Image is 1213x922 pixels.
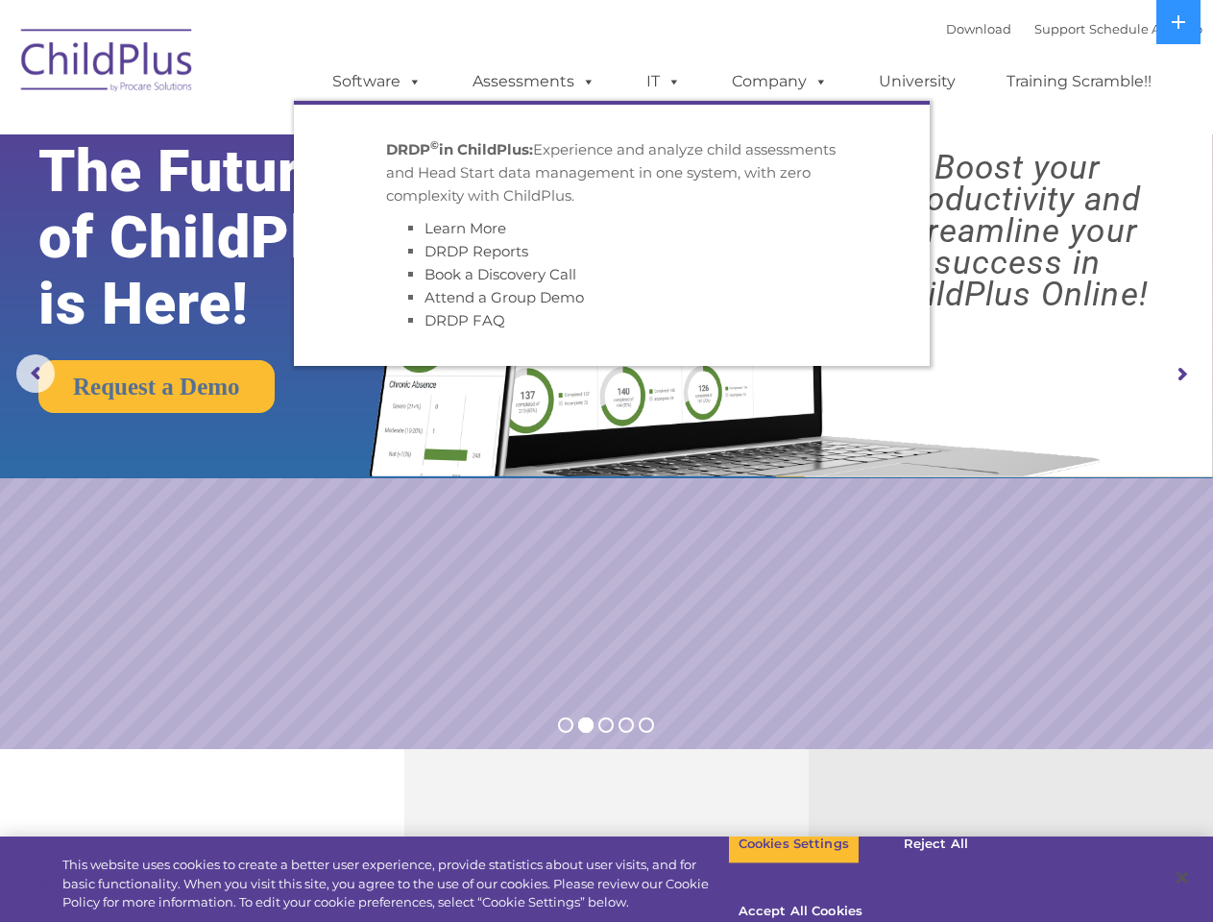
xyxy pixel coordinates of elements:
[1034,21,1085,36] a: Support
[38,360,275,413] a: Request a Demo
[860,62,975,101] a: University
[987,62,1171,101] a: Training Scramble!!
[386,140,533,158] strong: DRDP in ChildPlus:
[425,242,528,260] a: DRDP Reports
[713,62,847,101] a: Company
[38,138,425,337] rs-layer: The Future of ChildPlus is Here!
[425,288,584,306] a: Attend a Group Demo
[837,152,1198,310] rs-layer: Boost your productivity and streamline your success in ChildPlus Online!
[728,824,860,864] button: Cookies Settings
[425,265,576,283] a: Book a Discovery Call
[62,856,728,912] div: This website uses cookies to create a better user experience, provide statistics about user visit...
[425,311,505,329] a: DRDP FAQ
[1089,21,1202,36] a: Schedule A Demo
[627,62,700,101] a: IT
[267,206,349,220] span: Phone number
[430,138,439,152] sup: ©
[876,824,996,864] button: Reject All
[1161,857,1203,899] button: Close
[946,21,1202,36] font: |
[313,62,441,101] a: Software
[425,219,506,237] a: Learn More
[267,127,326,141] span: Last name
[946,21,1011,36] a: Download
[453,62,615,101] a: Assessments
[386,138,837,207] p: Experience and analyze child assessments and Head Start data management in one system, with zero ...
[12,15,204,111] img: ChildPlus by Procare Solutions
